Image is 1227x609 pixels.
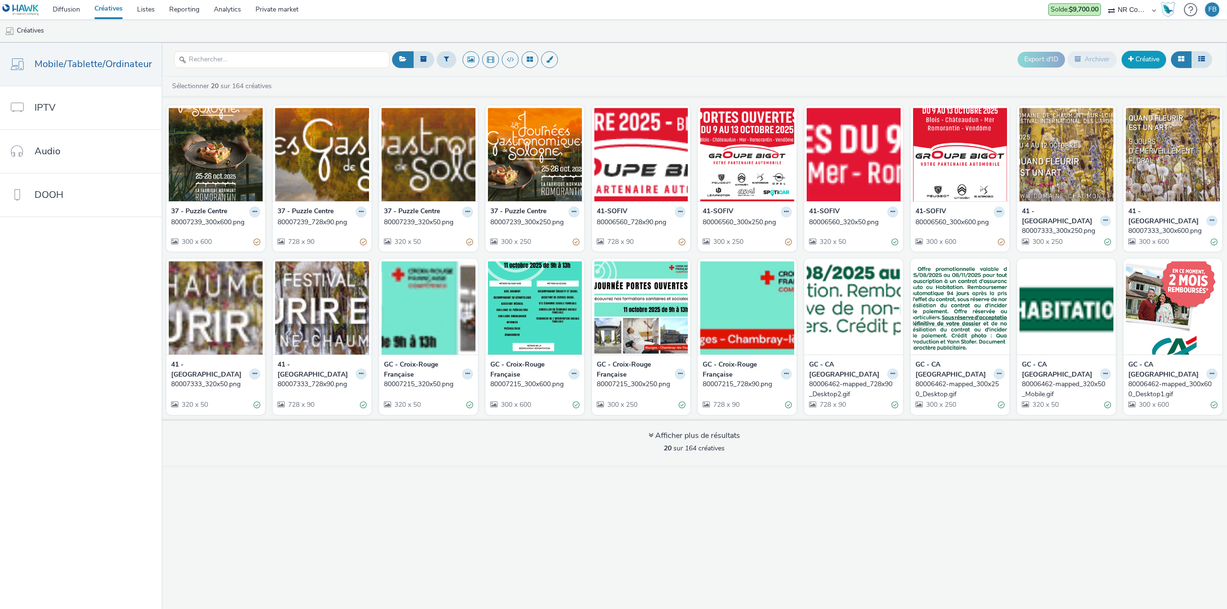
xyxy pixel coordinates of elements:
div: Valide [891,400,898,410]
span: Solde : [1051,5,1099,14]
img: 80007215_300x250.png visual [594,261,688,355]
div: 80007333_728x90.png [278,379,363,389]
a: 80006560_300x600.png [915,218,1005,227]
strong: GC - CA [GEOGRAPHIC_DATA] [915,360,991,379]
div: 80007215_300x600.png [490,379,576,389]
span: Mobile/Tablette/Ordinateur [35,57,152,71]
span: 728 x 90 [819,400,846,409]
span: 728 x 90 [606,237,634,246]
a: 80006462-mapped_300x600_Desktop1.gif [1128,379,1217,399]
div: 80007239_300x600.png [171,218,256,227]
span: 300 x 600 [1138,237,1169,246]
img: 80006560_300x250.png visual [700,108,794,201]
div: 80006560_728x90.png [597,218,682,227]
strong: 41 - [GEOGRAPHIC_DATA] [1128,207,1204,226]
img: 80006560_300x600.png visual [913,108,1007,201]
span: 728 x 90 [287,237,314,246]
strong: GC - CA [GEOGRAPHIC_DATA] [1128,360,1204,379]
strong: GC - Croix-Rouge Française [597,360,672,379]
img: 80007333_300x600.png visual [1126,108,1220,201]
a: 80007239_320x50.png [384,218,473,227]
a: 80007333_320x50.png [171,379,260,389]
strong: 41 - [GEOGRAPHIC_DATA] [278,360,353,379]
div: Partiellement valide [785,237,792,247]
strong: 41 - [GEOGRAPHIC_DATA] [1022,207,1098,226]
img: 80007333_728x90.png visual [275,261,369,355]
div: Partiellement valide [679,237,685,247]
div: Partiellement valide [254,237,260,247]
a: 80007215_728x90.png [703,379,792,389]
img: 80007215_300x600.png visual [488,261,582,355]
a: 80007215_300x600.png [490,379,579,389]
div: Partiellement valide [573,237,579,247]
span: 300 x 250 [500,237,531,246]
img: Hawk Academy [1161,2,1175,17]
div: Valide [679,400,685,410]
div: Partiellement valide [360,237,367,247]
div: 80006462-mapped_300x600_Desktop1.gif [1128,379,1214,399]
img: 80006462-mapped_300x250_Desktop.gif visual [913,261,1007,355]
div: Valide [998,400,1005,410]
strong: 37 - Puzzle Centre [490,207,546,218]
a: 80007333_300x250.png [1022,226,1111,236]
span: 320 x 50 [394,400,421,409]
img: 80006560_728x90.png visual [594,108,688,201]
strong: GC - Croix-Rouge Française [703,360,778,379]
strong: 41 - [GEOGRAPHIC_DATA] [171,360,247,379]
a: 80007239_300x250.png [490,218,579,227]
a: 80006462-mapped_728x90_Desktop2.gif [809,379,898,399]
span: IPTV [35,101,56,115]
a: Hawk Academy [1161,2,1179,17]
strong: 41-SOFIV [809,207,840,218]
img: 80007333_300x250.png visual [1019,108,1113,201]
span: 320 x 50 [819,237,846,246]
div: 80006560_300x250.png [703,218,788,227]
a: 80007215_320x50.png [384,379,473,389]
div: 80006462-mapped_300x250_Desktop.gif [915,379,1001,399]
div: Valide [466,400,473,410]
div: 80007215_300x250.png [597,379,682,389]
div: Valide [1211,237,1217,247]
span: 300 x 600 [500,400,531,409]
div: Valide [785,400,792,410]
strong: 20 [664,444,671,453]
strong: 37 - Puzzle Centre [384,207,440,218]
div: Valide [891,237,898,247]
strong: 41-SOFIV [703,207,733,218]
button: Archiver [1067,51,1117,68]
a: 80006560_728x90.png [597,218,686,227]
a: 80007215_300x250.png [597,379,686,389]
a: 80007239_300x600.png [171,218,260,227]
div: 80006462-mapped_728x90_Desktop2.gif [809,379,894,399]
span: DOOH [35,188,63,202]
strong: 41-SOFIV [915,207,946,218]
strong: 20 [211,81,219,91]
img: 80006462-mapped_300x600_Desktop1.gif visual [1126,261,1220,355]
a: 80006462-mapped_300x250_Desktop.gif [915,379,1005,399]
div: Valide [360,400,367,410]
img: 80007333_320x50.png visual [169,261,263,355]
img: 80007239_300x600.png visual [169,108,263,201]
div: Partiellement valide [466,237,473,247]
img: 80006560_320x50.png visual [807,108,901,201]
a: 80006560_300x250.png [703,218,792,227]
a: 80007333_300x600.png [1128,226,1217,236]
div: 80006560_320x50.png [809,218,894,227]
img: 80006462-mapped_320x50_Mobile.gif visual [1019,261,1113,355]
img: 80007215_320x50.png visual [382,261,475,355]
div: 80007333_320x50.png [171,379,256,389]
span: 320 x 50 [181,400,208,409]
span: 300 x 600 [925,237,956,246]
div: FB [1208,2,1216,17]
strong: 37 - Puzzle Centre [171,207,227,218]
div: Valide [1104,237,1111,247]
strong: GC - Croix-Rouge Française [490,360,566,379]
span: 728 x 90 [287,400,314,409]
span: 300 x 600 [181,237,212,246]
button: Grille [1171,51,1192,68]
a: 80007333_728x90.png [278,379,367,389]
img: 80007239_728x90.png visual [275,108,369,201]
div: 80007215_728x90.png [703,379,788,389]
strong: 37 - Puzzle Centre [278,207,334,218]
